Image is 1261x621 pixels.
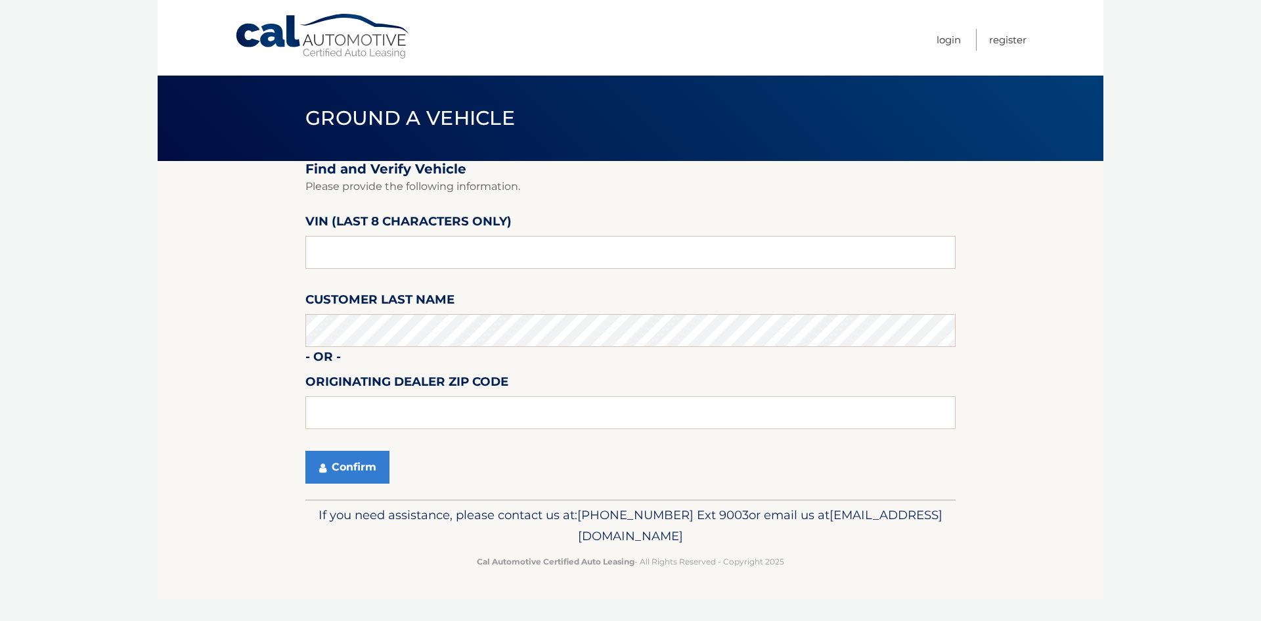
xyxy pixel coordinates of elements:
a: Cal Automotive [234,13,412,60]
label: VIN (last 8 characters only) [305,212,512,236]
label: - or - [305,347,341,371]
span: [PHONE_NUMBER] Ext 9003 [577,507,749,522]
p: - All Rights Reserved - Copyright 2025 [314,555,947,568]
button: Confirm [305,451,389,484]
p: If you need assistance, please contact us at: or email us at [314,505,947,547]
a: Register [989,29,1027,51]
h2: Find and Verify Vehicle [305,161,956,177]
span: Ground a Vehicle [305,106,515,130]
label: Customer Last Name [305,290,454,314]
label: Originating Dealer Zip Code [305,372,508,396]
a: Login [937,29,961,51]
p: Please provide the following information. [305,177,956,196]
strong: Cal Automotive Certified Auto Leasing [477,557,634,566]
